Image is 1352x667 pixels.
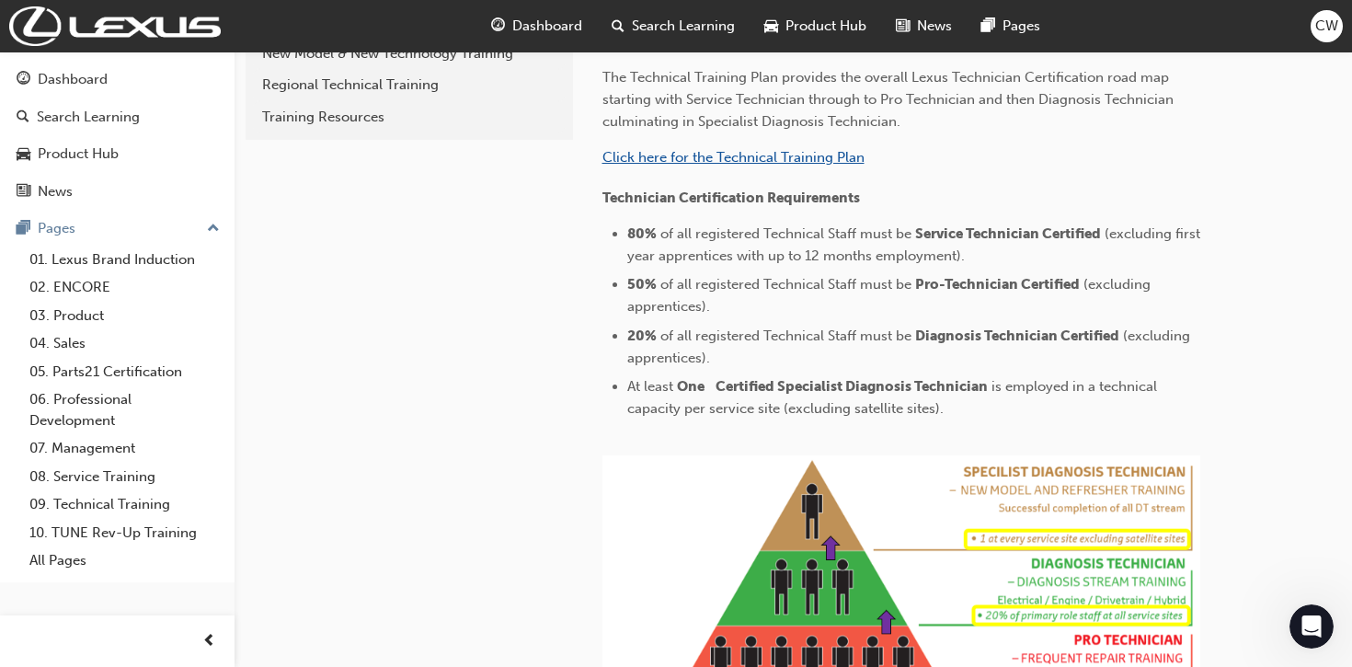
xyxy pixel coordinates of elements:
p: Hi [PERSON_NAME] [37,131,331,162]
a: 10. TUNE Rev-Up Training [22,519,227,547]
span: (excluding first year apprentices with up to 12 months employment). [627,225,1204,264]
a: 05. Parts21 Certification [22,358,227,386]
a: 06. Professional Development [22,385,227,434]
span: car-icon [17,146,30,163]
div: New Model & New Technology Training [262,43,556,64]
span: Diagnosis Technician Certified [915,328,1119,344]
span: prev-icon [202,630,216,653]
a: 07. Management [22,434,227,463]
div: Pages [38,218,75,239]
a: search-iconSearch Learning [597,7,750,45]
a: 03. Product [22,302,227,330]
a: News [7,175,227,209]
span: Search Learning [632,16,735,37]
div: Send us a messageWe'll be back online [DATE] [18,216,349,286]
span: Messages [245,544,308,557]
span: (excluding apprentices). [627,328,1194,366]
div: Search Learning [37,107,140,128]
a: Product Hub [7,137,227,171]
button: Pages [7,212,227,246]
span: guage-icon [491,15,505,38]
a: All Pages [22,546,227,575]
span: 20% [627,328,657,344]
span: guage-icon [17,72,30,88]
span: pages-icon [17,221,30,237]
a: Training Resources [253,101,566,133]
span: Pages [1003,16,1040,37]
a: 08. Service Training [22,463,227,491]
span: up-icon [207,217,220,241]
div: Training Resources [262,107,556,128]
span: Pro-Technician Certified [915,276,1080,293]
span: of all registered Technical Staff must be [660,225,911,242]
a: news-iconNews [881,7,967,45]
span: pages-icon [981,15,995,38]
a: Click here for the Technical Training Plan [602,149,865,166]
div: Regional Technical Training [262,75,556,96]
button: CW [1311,10,1343,42]
span: 50% [627,276,657,293]
span: Certified Specialist Diagnosis Technician [716,378,988,395]
a: Dashboard [7,63,227,97]
span: The Technical Training Plan provides the overall Lexus Technician Certification road map starting... [602,69,1177,130]
span: of all registered Technical Staff must be [660,276,911,293]
a: 04. Sales [22,329,227,358]
a: 09. Technical Training [22,490,227,519]
span: Home [71,544,112,557]
span: One [677,378,705,395]
div: Product Hub [38,144,119,165]
a: 01. Lexus Brand Induction [22,246,227,274]
a: guage-iconDashboard [476,7,597,45]
a: New Model & New Technology Training [253,38,566,70]
iframe: Intercom live chat [1289,604,1334,649]
div: Profile image for Trak [250,29,287,66]
div: We'll be back online [DATE] [38,251,307,270]
a: 02. ENCORE [22,273,227,302]
div: Close [316,29,349,63]
button: Messages [184,498,368,571]
a: car-iconProduct Hub [750,7,881,45]
span: news-icon [17,184,30,201]
a: Search Learning [7,100,227,134]
span: News [917,16,952,37]
div: News [38,181,73,202]
button: DashboardSearch LearningProduct HubNews [7,59,227,212]
a: Regional Technical Training [253,69,566,101]
a: pages-iconPages [967,7,1055,45]
img: Trak [9,6,221,46]
div: Dashboard [38,69,108,90]
span: 80% [627,225,657,242]
span: CW [1315,16,1338,37]
span: news-icon [896,15,910,38]
span: Technician Certification Requirements [602,190,860,206]
span: search-icon [612,15,624,38]
span: Product Hub [785,16,866,37]
span: car-icon [764,15,778,38]
span: Dashboard [512,16,582,37]
span: of all registered Technical Staff must be [660,328,911,344]
span: At least [627,378,673,395]
img: logo [37,35,195,64]
div: Send us a message [38,232,307,251]
span: search-icon [17,109,29,126]
p: How can we help? [37,162,331,193]
span: Service Technician Certified [915,225,1101,242]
